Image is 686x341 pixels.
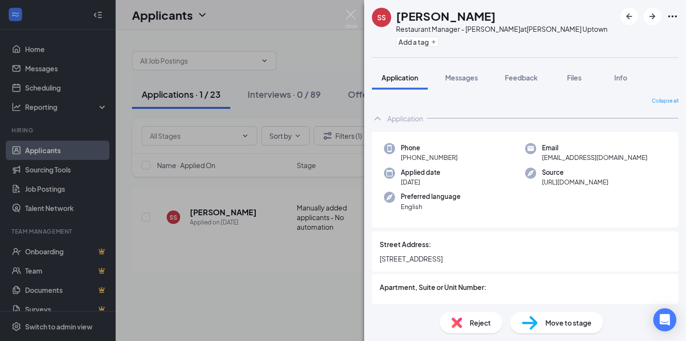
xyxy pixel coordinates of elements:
span: Messages [445,73,478,82]
div: Open Intercom Messenger [653,308,676,331]
span: English [401,202,461,211]
span: Application [382,73,418,82]
div: SS [377,13,386,22]
span: Street Address: [380,239,431,249]
svg: ArrowRight [646,11,658,22]
div: Restaurant Manager - [PERSON_NAME] at [PERSON_NAME] Uptown [396,24,607,34]
span: Source [542,168,608,177]
span: Applied date [401,168,440,177]
span: Apartment, Suite or Unit Number: [380,282,487,292]
span: [EMAIL_ADDRESS][DOMAIN_NAME] [542,153,647,162]
span: Phone [401,143,458,153]
span: Info [614,73,627,82]
svg: ArrowLeftNew [623,11,635,22]
span: Files [567,73,581,82]
span: Email [542,143,647,153]
svg: ChevronUp [372,113,383,124]
div: Application [387,114,423,123]
span: Reject [470,317,491,328]
button: PlusAdd a tag [396,37,439,47]
button: ArrowLeftNew [620,8,638,25]
h1: [PERSON_NAME] [396,8,496,24]
span: Collapse all [652,97,678,105]
span: Move to stage [545,317,592,328]
span: [URL][DOMAIN_NAME] [542,177,608,187]
span: [STREET_ADDRESS] [380,253,671,264]
span: Feedback [505,73,538,82]
svg: Plus [431,39,436,45]
button: ArrowRight [644,8,661,25]
span: [DATE] [401,177,440,187]
svg: Ellipses [667,11,678,22]
span: [PHONE_NUMBER] [401,153,458,162]
span: Preferred language [401,192,461,201]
